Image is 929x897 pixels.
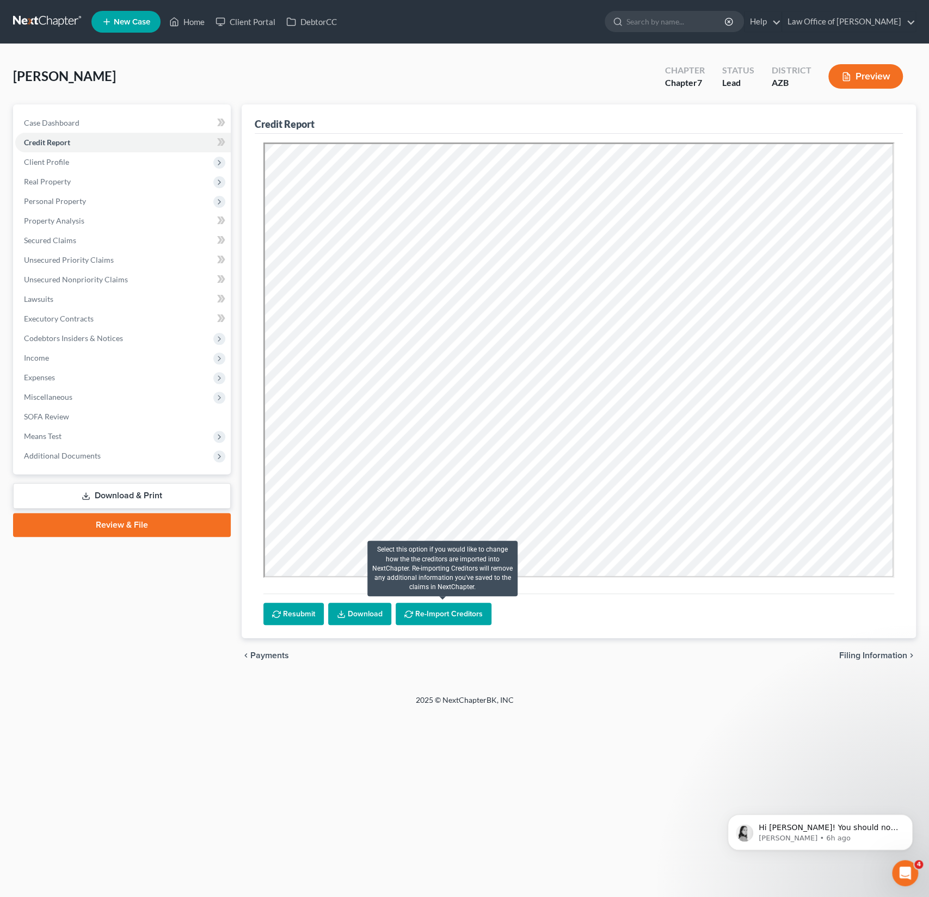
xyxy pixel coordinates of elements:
[24,392,72,401] span: Miscellaneous
[17,197,170,272] div: Hi again! [PERSON_NAME] just got back to me. I can manually assign that report to your case. To d...
[839,651,907,660] span: Filing Information
[263,603,324,626] button: Resubmit
[13,68,116,84] span: [PERSON_NAME]
[15,407,231,426] a: SOFA Review
[15,250,231,270] a: Unsecured Priority Claims
[89,287,209,311] div: SS# 613-16-3768. Thanks.
[281,12,342,32] a: DebtorCC
[15,309,231,329] a: Executory Contracts
[15,113,231,133] a: Case Dashboard
[24,412,69,421] span: SOFA Review
[24,294,53,304] span: Lawsuits
[24,216,84,225] span: Property Analysis
[15,289,231,309] a: Lawsuits
[839,651,916,660] button: Filing Information chevron_right
[255,117,315,131] div: Credit Report
[13,483,231,509] a: Download & Print
[24,255,114,264] span: Unsecured Priority Claims
[24,138,70,147] span: Credit Report
[24,373,55,382] span: Expenses
[24,177,71,186] span: Real Property
[24,118,79,127] span: Case Dashboard
[155,695,775,714] div: 2025 © NextChapterBK, INC
[24,314,94,323] span: Executory Contracts
[15,270,231,289] a: Unsecured Nonpriority Claims
[772,64,811,77] div: District
[722,64,754,77] div: Status
[24,353,49,362] span: Income
[626,11,726,32] input: Search by name...
[15,211,231,231] a: Property Analysis
[13,513,231,537] a: Review & File
[9,320,209,389] div: Lindsey says…
[711,791,929,868] iframe: Intercom notifications message
[9,287,209,320] div: Alexander says…
[15,231,231,250] a: Secured Claims
[24,236,76,245] span: Secured Claims
[34,26,208,55] div: Import and Export Claims
[665,77,705,89] div: Chapter
[828,64,903,89] button: Preview
[892,860,918,886] iframe: Intercom live chat
[53,5,91,14] h1: Operator
[914,860,923,869] span: 4
[24,196,86,206] span: Personal Property
[9,191,179,279] div: Hi again! [PERSON_NAME] just got back to me. I can manually assign that report to your case. To d...
[250,651,289,660] span: Payments
[187,352,204,369] button: Send a message…
[75,92,178,102] span: More in the Help Center
[242,651,250,660] i: chevron_left
[24,157,69,166] span: Client Profile
[367,541,518,596] div: Select this option if you would like to change how the the creditors are imported into NextChapte...
[9,88,26,106] img: Profile image for Operator
[9,333,208,352] textarea: Message…
[9,191,209,287] div: Lindsey says…
[24,431,61,441] span: Means Test
[396,603,491,626] button: Re-Import Creditors
[665,64,705,77] div: Chapter
[210,12,281,32] a: Client Portal
[9,320,179,365] div: Hi [PERSON_NAME]! You should now see that report available in your case. Let me know if you have ...
[722,77,754,89] div: Lead
[190,4,211,25] button: Home
[45,65,153,73] strong: Credit Report Integration
[7,4,28,25] button: go back
[24,451,101,460] span: Additional Documents
[15,133,231,152] a: Credit Report
[9,120,209,134] div: [DATE]
[24,275,128,284] span: Unsecured Nonpriority Claims
[31,6,48,23] img: Profile image for Operator
[164,12,210,32] a: Home
[907,651,916,660] i: chevron_right
[745,12,781,32] a: Help
[17,141,170,183] div: Hi [PERSON_NAME]! I'll reach out to [GEOGRAPHIC_DATA] to get this resolved for you. I'll let you ...
[697,77,702,88] span: 7
[782,12,915,32] a: Law Office of [PERSON_NAME]
[242,651,289,660] button: chevron_left Payments
[772,77,811,89] div: AZB
[34,55,208,84] div: Credit Report Integration
[9,134,179,190] div: Hi [PERSON_NAME]! I'll reach out to [GEOGRAPHIC_DATA] to get this resolved for you. I'll let you ...
[34,356,43,365] button: Gif picker
[53,14,136,24] p: The team can also help
[24,333,123,343] span: Codebtors Insiders & Notices
[17,356,26,365] button: Emoji picker
[34,84,208,110] a: More in the Help Center
[52,356,60,365] button: Upload attachment
[114,18,150,26] span: New Case
[98,294,200,305] div: SS# 613-16-3768. Thanks.
[9,134,209,191] div: Lindsey says…
[328,603,391,626] a: Download
[17,326,170,358] div: Hi [PERSON_NAME]! You should now see that report available in your case. Let me know if you have ...
[45,36,154,45] strong: Import and Export Claims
